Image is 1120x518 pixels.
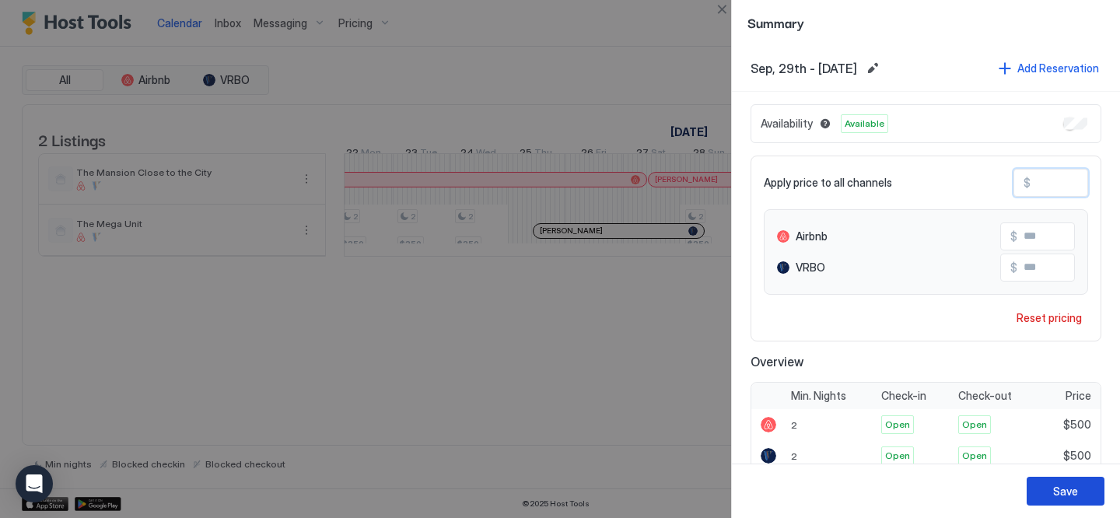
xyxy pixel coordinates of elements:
[1027,477,1104,506] button: Save
[1063,449,1091,463] span: $500
[881,389,926,403] span: Check-in
[1024,176,1031,190] span: $
[1010,307,1088,328] button: Reset pricing
[1066,389,1091,403] span: Price
[1053,483,1078,499] div: Save
[1017,310,1082,326] div: Reset pricing
[1010,261,1017,275] span: $
[764,176,892,190] span: Apply price to all channels
[751,61,857,76] span: Sep, 29th - [DATE]
[796,261,825,275] span: VRBO
[751,354,1101,369] span: Overview
[747,12,1104,32] span: Summary
[796,229,828,243] span: Airbnb
[962,449,987,463] span: Open
[962,418,987,432] span: Open
[958,389,1012,403] span: Check-out
[863,59,882,78] button: Edit date range
[761,117,813,131] span: Availability
[845,117,884,131] span: Available
[816,114,835,133] button: Blocked dates override all pricing rules and remain unavailable until manually unblocked
[1063,418,1091,432] span: $500
[791,450,797,462] span: 2
[791,419,797,431] span: 2
[1017,60,1099,76] div: Add Reservation
[885,449,910,463] span: Open
[16,465,53,502] div: Open Intercom Messenger
[996,58,1101,79] button: Add Reservation
[885,418,910,432] span: Open
[791,389,846,403] span: Min. Nights
[1010,229,1017,243] span: $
